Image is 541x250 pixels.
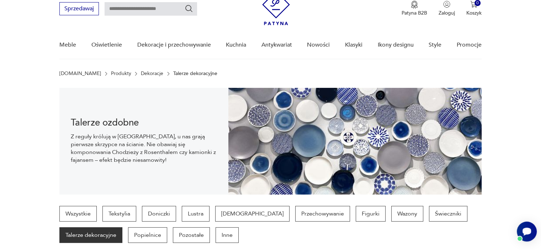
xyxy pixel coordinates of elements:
a: Oświetlenie [91,31,122,59]
p: Zaloguj [439,10,455,16]
p: Talerze dekoracyjne [173,71,217,76]
h1: Talerze ozdobne [71,118,217,127]
p: Koszyk [466,10,482,16]
a: Przechowywanie [295,206,350,222]
button: 0Koszyk [466,1,482,16]
a: Świeczniki [429,206,467,222]
a: Popielnice [128,227,167,243]
button: Sprzedawaj [59,2,99,15]
a: Doniczki [142,206,176,222]
p: Z reguły królują w [GEOGRAPHIC_DATA], u nas grają pierwsze skrzypce na ścianie. Nie obawiaj się k... [71,133,217,164]
button: Zaloguj [439,1,455,16]
img: Ikonka użytkownika [443,1,450,8]
button: Patyna B2B [402,1,427,16]
a: [DEMOGRAPHIC_DATA] [215,206,290,222]
a: Lustra [182,206,209,222]
a: Klasyki [345,31,362,59]
a: Figurki [356,206,386,222]
a: Nowości [307,31,330,59]
a: Antykwariat [261,31,292,59]
a: Tekstylia [102,206,136,222]
img: b5931c5a27f239c65a45eae948afacbd.jpg [228,88,482,195]
a: Promocje [457,31,482,59]
a: Produkty [111,71,131,76]
button: Szukaj [185,4,193,13]
a: Ikony designu [377,31,413,59]
a: Talerze dekoracyjne [59,227,122,243]
img: Ikona koszyka [470,1,477,8]
iframe: Smartsupp widget button [517,222,537,241]
a: Wszystkie [59,206,97,222]
a: Kuchnia [226,31,246,59]
a: Pozostałe [173,227,210,243]
a: Ikona medaluPatyna B2B [402,1,427,16]
a: Dekoracje i przechowywanie [137,31,211,59]
a: Inne [216,227,239,243]
a: Wazony [391,206,423,222]
a: [DOMAIN_NAME] [59,71,101,76]
a: Dekoracje [141,71,163,76]
p: Patyna B2B [402,10,427,16]
a: Meble [59,31,76,59]
a: Style [429,31,441,59]
a: Sprzedawaj [59,7,99,12]
img: Ikona medalu [411,1,418,9]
